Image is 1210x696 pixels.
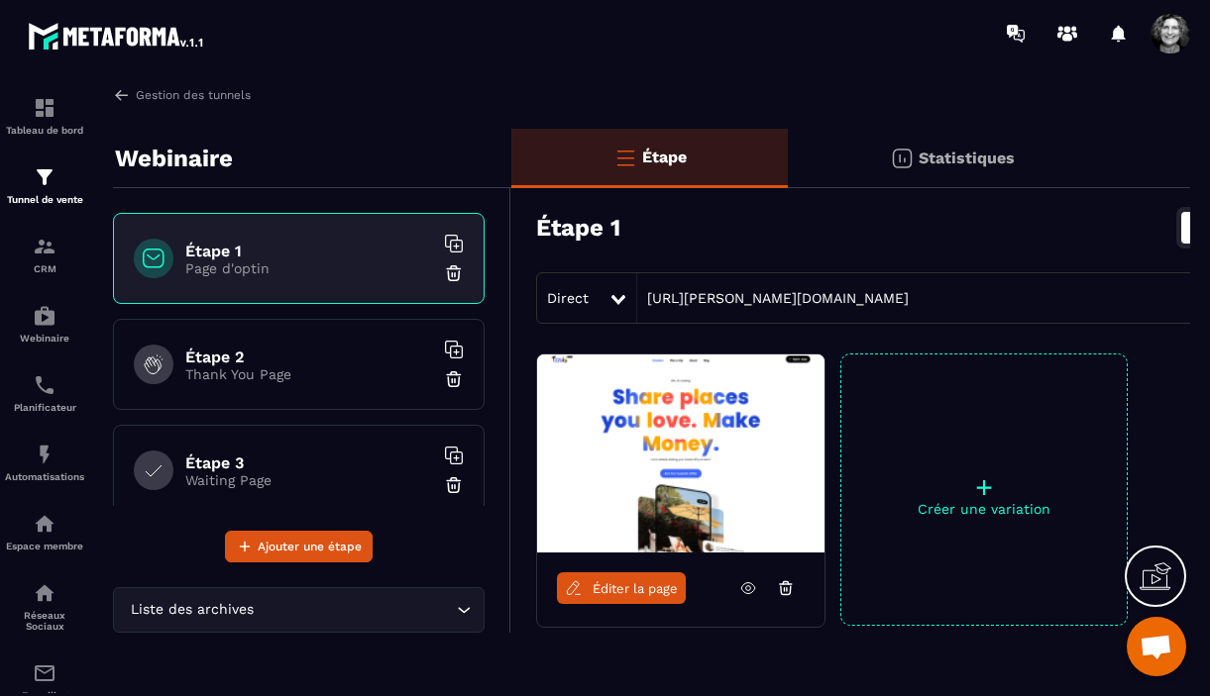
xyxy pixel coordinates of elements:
[225,531,373,562] button: Ajouter une étape
[258,537,362,556] span: Ajouter une étape
[28,18,206,53] img: logo
[33,165,56,189] img: formation
[642,148,687,166] p: Étape
[126,599,258,621] span: Liste des archives
[33,512,56,536] img: automations
[185,260,433,276] p: Page d'optin
[5,471,84,482] p: Automatisations
[5,263,84,274] p: CRM
[5,497,84,566] a: automationsautomationsEspace membre
[5,358,84,428] a: schedulerschedulerPlanificateur
[33,443,56,466] img: automations
[5,541,84,551] p: Espace membre
[185,242,433,260] h6: Étape 1
[613,146,637,169] img: bars-o.4a397970.svg
[547,290,589,306] span: Direct
[1127,617,1186,676] a: Ouvrir le chat
[115,139,233,178] p: Webinaire
[185,366,433,382] p: Thank You Page
[33,661,56,685] img: email
[5,81,84,150] a: formationformationTableau de bord
[841,501,1127,517] p: Créer une variation
[5,402,84,413] p: Planificateur
[536,214,620,242] h3: Étape 1
[5,194,84,205] p: Tunnel de vente
[537,354,825,552] img: image
[5,610,84,632] p: Réseaux Sociaux
[258,599,452,621] input: Search for option
[5,428,84,497] a: automationsautomationsAutomatisations
[5,566,84,646] a: social-networksocial-networkRéseaux Sociaux
[33,581,56,605] img: social-network
[113,587,485,633] div: Search for option
[890,147,914,170] img: stats.20deebd0.svg
[919,149,1015,167] p: Statistiques
[33,304,56,328] img: automations
[593,581,678,596] span: Éditer la page
[185,453,433,472] h6: Étape 3
[5,289,84,358] a: automationsautomationsWebinaire
[5,150,84,220] a: formationformationTunnel de vente
[113,86,131,104] img: arrow
[637,290,909,306] a: [URL][PERSON_NAME][DOMAIN_NAME]
[841,473,1127,501] p: +
[33,373,56,397] img: scheduler
[113,86,251,104] a: Gestion des tunnels
[33,235,56,258] img: formation
[444,369,464,389] img: trash
[5,125,84,136] p: Tableau de bord
[444,263,464,283] img: trash
[557,572,686,604] a: Éditer la page
[444,475,464,495] img: trash
[33,96,56,120] img: formation
[5,333,84,344] p: Webinaire
[185,348,433,366] h6: Étape 2
[5,220,84,289] a: formationformationCRM
[185,472,433,488] p: Waiting Page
